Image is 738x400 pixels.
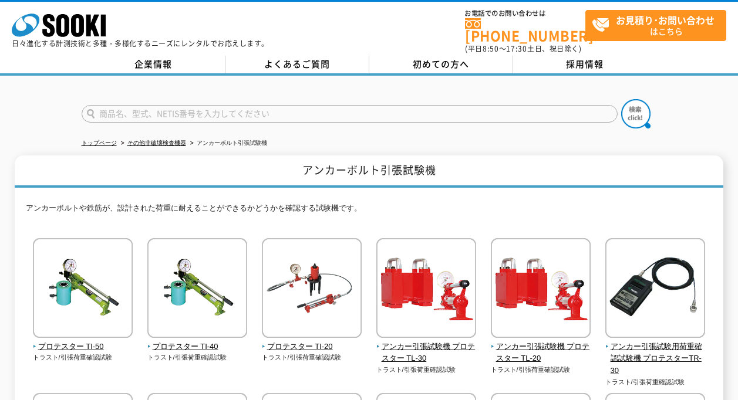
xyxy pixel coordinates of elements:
strong: お見積り･お問い合わせ [616,13,715,27]
a: [PHONE_NUMBER] [465,18,585,42]
span: アンカー引張試験機 プロテスター TL-30 [376,341,477,365]
img: プロテスター TI-50 [33,238,133,341]
span: プロテスター TI-40 [147,341,248,353]
a: プロテスター TI-20 [262,330,362,353]
span: 8:50 [483,43,499,54]
span: プロテスター TI-20 [262,341,362,353]
a: プロテスター TI-50 [33,330,133,353]
p: アンカーボルトや鉄筋が、設計された荷重に耐えることができるかどうかを確認する試験機です。 [26,202,713,221]
li: アンカーボルト引張試験機 [188,137,267,150]
a: トップページ [82,140,117,146]
a: 採用情報 [513,56,657,73]
a: その他非破壊検査機器 [127,140,186,146]
img: btn_search.png [621,99,651,128]
p: 日々進化する計測技術と多種・多様化するニーズにレンタルでお応えします。 [12,40,269,47]
a: アンカー引張試験機 プロテスター TL-30 [376,330,477,365]
p: トラスト/引張荷重確認試験 [491,365,591,375]
img: プロテスター TI-20 [262,238,362,341]
span: アンカー引張試験機 プロテスター TL-20 [491,341,591,365]
span: 初めての方へ [413,57,469,70]
a: よくあるご質問 [225,56,369,73]
a: アンカー引張試験機 プロテスター TL-20 [491,330,591,365]
p: トラスト/引張荷重確認試験 [262,352,362,362]
p: トラスト/引張荷重確認試験 [605,377,706,387]
span: お電話でのお問い合わせは [465,10,585,17]
span: プロテスター TI-50 [33,341,133,353]
p: トラスト/引張荷重確認試験 [33,352,133,362]
img: プロテスター TI-40 [147,238,247,341]
h1: アンカーボルト引張試験機 [15,155,723,188]
a: お見積り･お問い合わせはこちら [585,10,726,41]
img: アンカー引張試験機 プロテスター TL-20 [491,238,591,341]
a: アンカー引張試験用荷重確認試験機 プロテスターTR-30 [605,330,706,377]
span: はこちら [592,11,726,40]
span: 17:30 [506,43,527,54]
a: プロテスター TI-40 [147,330,248,353]
span: アンカー引張試験用荷重確認試験機 プロテスターTR-30 [605,341,706,377]
img: アンカー引張試験用荷重確認試験機 プロテスターTR-30 [605,238,705,341]
input: 商品名、型式、NETIS番号を入力してください [82,105,618,123]
a: 初めての方へ [369,56,513,73]
span: (平日 ～ 土日、祝日除く) [465,43,581,54]
p: トラスト/引張荷重確認試験 [376,365,477,375]
img: アンカー引張試験機 プロテスター TL-30 [376,238,476,341]
p: トラスト/引張荷重確認試験 [147,352,248,362]
a: 企業情報 [82,56,225,73]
